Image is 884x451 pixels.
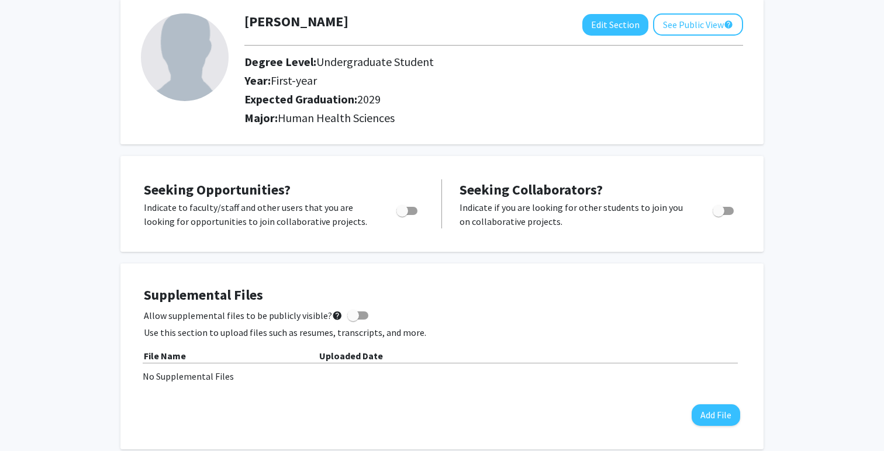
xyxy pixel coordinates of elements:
[582,14,648,36] button: Edit Section
[653,13,743,36] button: See Public View
[332,308,343,322] mat-icon: help
[271,73,317,88] span: First-year
[244,111,743,125] h2: Major:
[319,350,383,362] b: Uploaded Date
[244,13,348,30] h1: [PERSON_NAME]
[144,350,186,362] b: File Name
[144,287,740,304] h4: Supplemental Files
[144,181,291,199] span: Seeking Opportunities?
[692,404,740,426] button: Add File
[460,181,603,199] span: Seeking Collaborators?
[144,200,374,228] p: Indicate to faculty/staff and other users that you are looking for opportunities to join collabor...
[144,308,343,322] span: Allow supplemental files to be publicly visible?
[357,92,381,106] span: 2029
[392,200,424,218] div: Toggle
[244,74,678,88] h2: Year:
[278,110,395,125] span: Human Health Sciences
[460,200,690,228] p: Indicate if you are looking for other students to join you on collaborative projects.
[143,369,741,383] div: No Supplemental Files
[9,398,50,442] iframe: Chat
[724,18,733,32] mat-icon: help
[141,13,229,101] img: Profile Picture
[144,325,740,339] p: Use this section to upload files such as resumes, transcripts, and more.
[244,55,678,69] h2: Degree Level:
[316,54,434,69] span: Undergraduate Student
[708,200,740,218] div: Toggle
[244,92,678,106] h2: Expected Graduation:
